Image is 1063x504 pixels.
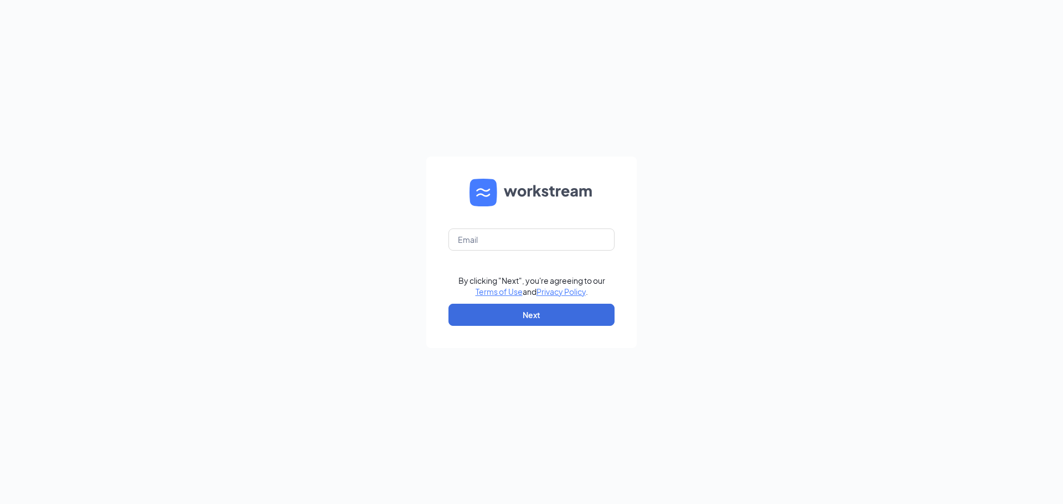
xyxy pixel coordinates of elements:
a: Privacy Policy [536,287,586,297]
input: Email [448,228,615,251]
a: Terms of Use [476,287,523,297]
button: Next [448,304,615,326]
div: By clicking "Next", you're agreeing to our and . [458,275,605,297]
img: WS logo and Workstream text [469,179,594,206]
